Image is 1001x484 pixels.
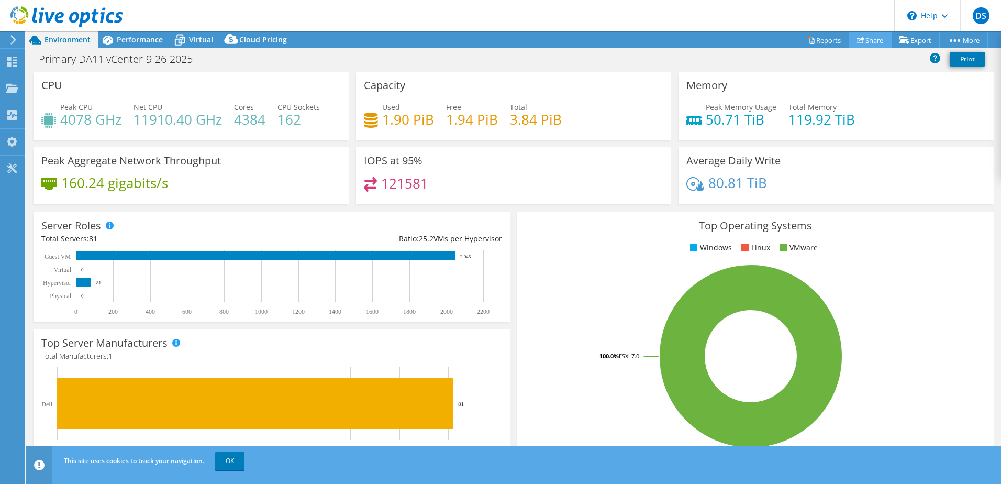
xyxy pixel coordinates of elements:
span: Peak CPU [60,102,93,112]
text: 0 [81,267,84,272]
text: Guest VM [45,253,71,260]
h1: Primary DA11 vCenter-9-26-2025 [34,53,209,65]
span: Total [510,102,527,112]
text: 800 [219,308,229,315]
span: Environment [45,35,91,45]
h4: 4078 GHz [60,114,121,125]
text: 1200 [292,308,305,315]
span: Free [446,102,461,112]
text: Hypervisor [43,279,71,287]
h4: 121581 [381,178,428,189]
a: Export [891,32,940,48]
span: This site uses cookies to track your navigation. [64,456,204,465]
span: 25.2 [419,234,433,244]
span: Cloud Pricing [239,35,287,45]
a: Reports [799,32,849,48]
h3: IOPS at 95% [364,155,422,167]
text: 81 [96,280,101,285]
text: 0 [74,308,77,315]
span: 1 [108,351,113,361]
a: Print [950,52,985,67]
h3: Top Operating Systems [525,220,986,232]
tspan: 100.0% [599,352,619,360]
text: 2000 [440,308,453,315]
h3: Capacity [364,80,405,91]
h4: 119.92 TiB [788,114,855,125]
tspan: ESXi 7.0 [619,352,639,360]
li: Windows [687,242,732,254]
span: Total Memory [788,102,837,112]
text: 1000 [255,308,268,315]
h4: Total Manufacturers: [41,350,502,362]
div: Total Servers: [41,233,272,245]
span: Net CPU [134,102,162,112]
span: Virtual [189,35,213,45]
h3: Average Daily Write [686,155,781,167]
h4: 4384 [234,114,265,125]
h4: 162 [277,114,320,125]
text: 1600 [366,308,379,315]
text: 1800 [403,308,416,315]
span: CPU Sockets [277,102,320,112]
text: 2200 [477,308,490,315]
text: 0 [81,293,84,299]
li: VMware [777,242,818,254]
h4: 80.81 TiB [708,177,767,189]
span: 81 [89,234,97,244]
text: 200 [108,308,118,315]
svg: \n [907,11,917,20]
text: Virtual [54,266,72,273]
h4: 160.24 gigabits/s [61,177,168,189]
span: Used [382,102,400,112]
a: Share [849,32,892,48]
span: Peak Memory Usage [706,102,776,112]
a: OK [215,452,244,470]
h4: 11910.40 GHz [134,114,222,125]
text: 400 [146,308,155,315]
h3: Server Roles [41,220,101,232]
h4: 50.71 TiB [706,114,776,125]
h3: Memory [686,80,727,91]
h4: 3.84 PiB [510,114,562,125]
h4: 1.94 PiB [446,114,498,125]
h3: CPU [41,80,62,91]
text: 81 [458,401,464,407]
h3: Top Server Manufacturers [41,337,168,349]
text: 600 [182,308,192,315]
div: Ratio: VMs per Hypervisor [272,233,502,245]
li: Linux [739,242,770,254]
h4: 1.90 PiB [382,114,434,125]
text: Dell [41,401,52,408]
span: Performance [117,35,163,45]
h3: Peak Aggregate Network Throughput [41,155,221,167]
text: 2,045 [460,254,471,259]
a: More [939,32,988,48]
span: Cores [234,102,254,112]
text: Physical [50,292,71,300]
text: 1400 [329,308,341,315]
span: DS [973,7,989,24]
